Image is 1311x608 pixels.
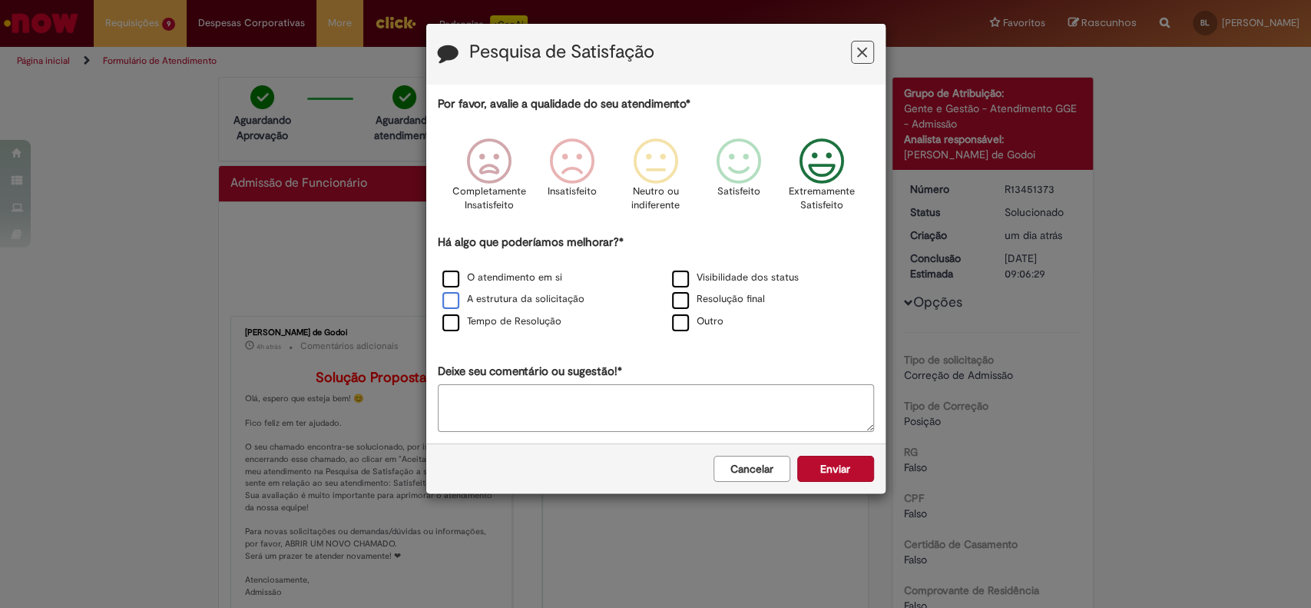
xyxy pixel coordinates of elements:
div: Neutro ou indiferente [616,127,694,232]
p: Extremamente Satisfeito [789,184,855,213]
button: Enviar [797,456,874,482]
button: Cancelar [713,456,790,482]
div: Insatisfeito [533,127,611,232]
label: Visibilidade dos status [672,271,799,285]
label: Pesquisa de Satisfação [469,42,654,62]
label: Outro [672,314,723,329]
label: O atendimento em si [442,271,562,285]
p: Satisfeito [717,184,760,199]
div: Completamente Insatisfeito [450,127,528,232]
label: Tempo de Resolução [442,314,561,329]
div: Há algo que poderíamos melhorar?* [438,234,874,334]
label: Resolução final [672,292,765,307]
p: Completamente Insatisfeito [452,184,526,213]
label: A estrutura da solicitação [442,292,584,307]
div: Extremamente Satisfeito [783,127,861,232]
p: Insatisfeito [548,184,597,199]
label: Por favor, avalie a qualidade do seu atendimento* [438,96,690,112]
label: Deixe seu comentário ou sugestão!* [438,364,622,380]
div: Satisfeito [700,127,778,232]
p: Neutro ou indiferente [627,184,683,213]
